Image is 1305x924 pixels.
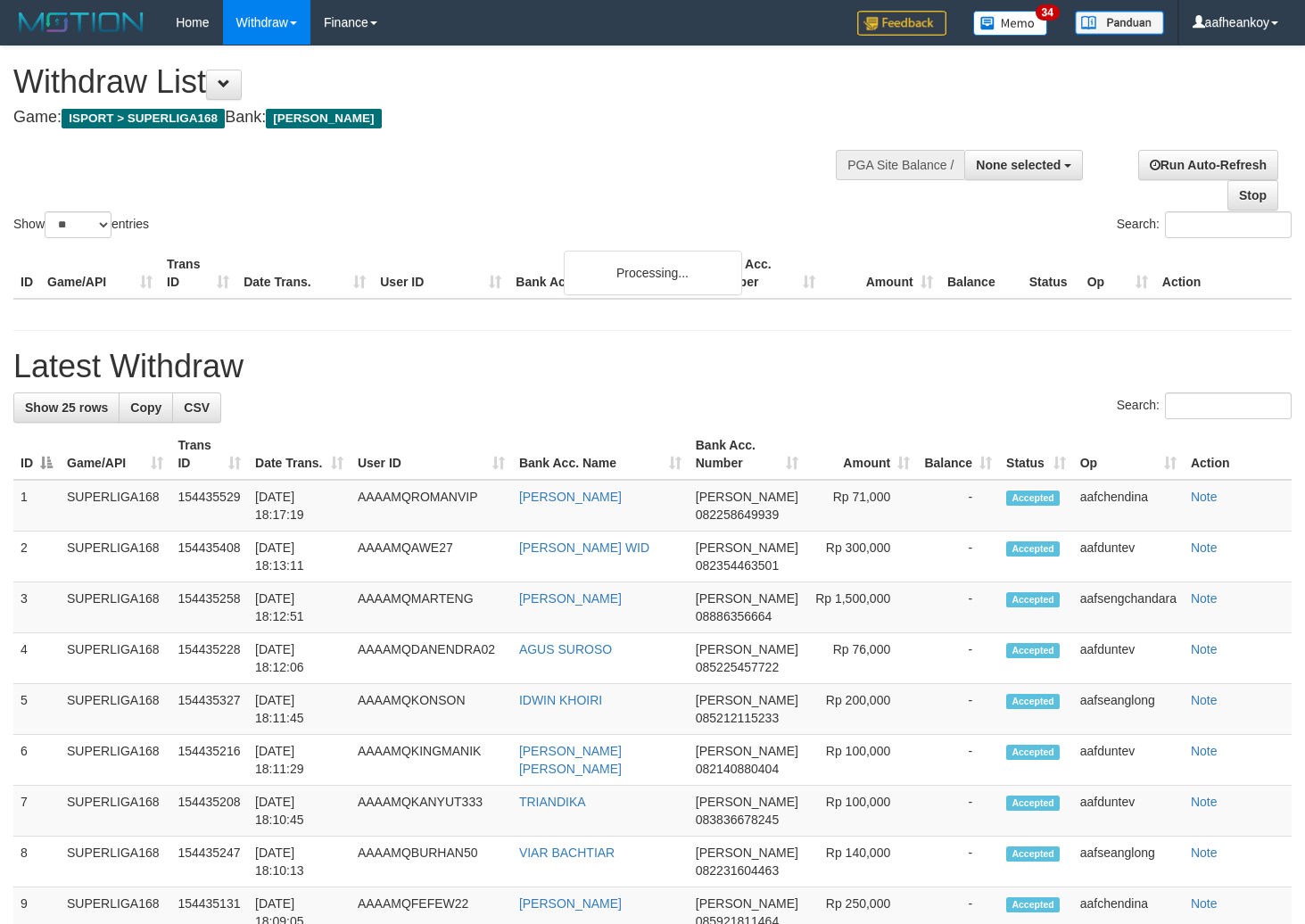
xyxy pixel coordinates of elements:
th: Action [1155,248,1292,299]
span: [PERSON_NAME] [696,642,798,656]
td: 7 [13,786,60,837]
td: AAAAMQDANENDRA02 [351,633,512,684]
td: Rp 300,000 [805,532,917,582]
td: - [917,633,999,684]
td: 1 [13,480,60,532]
span: Copy 085212115233 to clipboard [696,711,779,725]
input: Search: [1165,211,1292,238]
a: Note [1191,744,1218,758]
td: 154435327 [170,684,248,735]
td: 154435247 [170,837,248,887]
h1: Withdraw List [13,64,852,100]
td: aafduntev [1073,633,1184,684]
a: Note [1191,693,1218,707]
td: [DATE] 18:12:51 [248,582,351,633]
a: Note [1191,896,1218,911]
a: [PERSON_NAME] WID [519,540,649,555]
div: Processing... [564,251,742,295]
span: Copy 082258649939 to clipboard [696,507,779,522]
a: Note [1191,490,1218,504]
a: Note [1191,540,1218,555]
th: Game/API [40,248,160,299]
a: Run Auto-Refresh [1138,150,1278,180]
span: [PERSON_NAME] [696,693,798,707]
td: aafduntev [1073,786,1184,837]
label: Search: [1117,392,1292,419]
th: Status: activate to sort column ascending [999,429,1073,480]
th: Amount [822,248,940,299]
span: [PERSON_NAME] [696,591,798,606]
td: [DATE] 18:10:13 [248,837,351,887]
th: Action [1184,429,1292,480]
h1: Latest Withdraw [13,349,1292,384]
span: [PERSON_NAME] [696,540,798,555]
span: [PERSON_NAME] [696,744,798,758]
a: Note [1191,846,1218,860]
span: Copy 083836678245 to clipboard [696,813,779,827]
img: Feedback.jpg [857,11,946,36]
img: Button%20Memo.svg [973,11,1048,36]
td: SUPERLIGA168 [60,480,170,532]
td: [DATE] 18:17:19 [248,480,351,532]
a: Show 25 rows [13,392,120,423]
span: Copy 082140880404 to clipboard [696,762,779,776]
td: aafduntev [1073,735,1184,786]
img: MOTION_logo.png [13,9,149,36]
th: Balance: activate to sort column ascending [917,429,999,480]
th: Bank Acc. Name: activate to sort column ascending [512,429,689,480]
td: 154435208 [170,786,248,837]
td: Rp 71,000 [805,480,917,532]
td: AAAAMQKINGMANIK [351,735,512,786]
td: SUPERLIGA168 [60,532,170,582]
th: Date Trans. [236,248,373,299]
th: Trans ID [160,248,236,299]
td: Rp 76,000 [805,633,917,684]
td: Rp 100,000 [805,735,917,786]
span: 34 [1036,4,1060,21]
span: Copy 08886356664 to clipboard [696,609,772,623]
span: [PERSON_NAME] [696,846,798,860]
span: ISPORT > SUPERLIGA168 [62,109,225,128]
th: Amount: activate to sort column ascending [805,429,917,480]
span: [PERSON_NAME] [266,109,381,128]
div: PGA Site Balance / [836,150,964,180]
a: IDWIN KHOIRI [519,693,602,707]
td: Rp 200,000 [805,684,917,735]
td: aafsengchandara [1073,582,1184,633]
td: AAAAMQKONSON [351,684,512,735]
td: - [917,735,999,786]
td: SUPERLIGA168 [60,633,170,684]
td: 154435408 [170,532,248,582]
th: Status [1022,248,1080,299]
a: CSV [172,392,221,423]
td: 154435228 [170,633,248,684]
th: Bank Acc. Number [704,248,822,299]
td: aafseanglong [1073,837,1184,887]
td: AAAAMQMARTENG [351,582,512,633]
a: [PERSON_NAME] [519,896,622,911]
label: Show entries [13,211,149,238]
span: Accepted [1006,846,1060,862]
td: aafchendina [1073,480,1184,532]
th: Op: activate to sort column ascending [1073,429,1184,480]
td: [DATE] 18:12:06 [248,633,351,684]
span: None selected [976,158,1061,172]
th: Op [1080,248,1155,299]
th: Balance [940,248,1022,299]
span: Accepted [1006,745,1060,760]
span: Copy [130,400,161,415]
td: AAAAMQKANYUT333 [351,786,512,837]
a: TRIANDIKA [519,795,586,809]
td: SUPERLIGA168 [60,786,170,837]
span: Accepted [1006,491,1060,506]
th: Bank Acc. Name [508,248,704,299]
a: [PERSON_NAME] [519,591,622,606]
td: [DATE] 18:13:11 [248,532,351,582]
td: - [917,532,999,582]
a: Copy [119,392,173,423]
span: Accepted [1006,643,1060,658]
td: Rp 1,500,000 [805,582,917,633]
td: SUPERLIGA168 [60,684,170,735]
td: aafseanglong [1073,684,1184,735]
td: 8 [13,837,60,887]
